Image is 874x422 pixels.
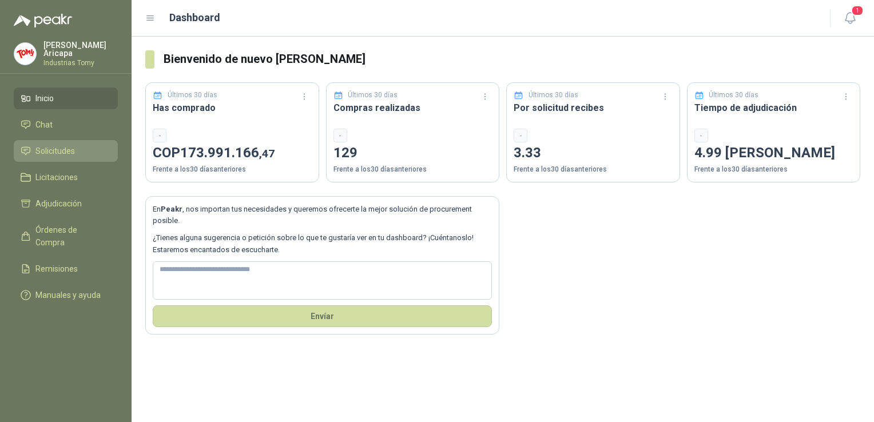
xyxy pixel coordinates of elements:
button: 1 [840,8,860,29]
b: Peakr [161,205,182,213]
p: 3.33 [514,142,673,164]
p: Últimos 30 días [348,90,398,101]
a: Remisiones [14,258,118,280]
span: Órdenes de Compra [35,224,107,249]
p: COP [153,142,312,164]
a: Chat [14,114,118,136]
span: Adjudicación [35,197,82,210]
a: Inicio [14,87,118,109]
p: 129 [333,142,492,164]
img: Logo peakr [14,14,72,27]
span: Licitaciones [35,171,78,184]
p: Frente a los 30 días anteriores [694,164,853,175]
img: Company Logo [14,43,36,65]
h3: Por solicitud recibes [514,101,673,115]
a: Solicitudes [14,140,118,162]
span: Remisiones [35,262,78,275]
button: Envíar [153,305,492,327]
span: Manuales y ayuda [35,289,101,301]
span: 1 [851,5,864,16]
p: Últimos 30 días [168,90,217,101]
span: Solicitudes [35,145,75,157]
a: Adjudicación [14,193,118,214]
p: Últimos 30 días [709,90,758,101]
p: Últimos 30 días [529,90,578,101]
h3: Bienvenido de nuevo [PERSON_NAME] [164,50,860,68]
a: Licitaciones [14,166,118,188]
a: Manuales y ayuda [14,284,118,306]
p: Frente a los 30 días anteriores [153,164,312,175]
h3: Tiempo de adjudicación [694,101,853,115]
div: - [514,129,527,142]
h3: Has comprado [153,101,312,115]
p: ¿Tienes alguna sugerencia o petición sobre lo que te gustaría ver en tu dashboard? ¡Cuéntanoslo! ... [153,232,492,256]
p: Frente a los 30 días anteriores [333,164,492,175]
p: Industrias Tomy [43,59,118,66]
h3: Compras realizadas [333,101,492,115]
span: ,47 [259,147,275,160]
p: [PERSON_NAME] Aricapa [43,41,118,57]
p: Frente a los 30 días anteriores [514,164,673,175]
div: - [333,129,347,142]
h1: Dashboard [169,10,220,26]
div: - [694,129,708,142]
p: 4.99 [PERSON_NAME] [694,142,853,164]
a: Órdenes de Compra [14,219,118,253]
span: Chat [35,118,53,131]
span: 173.991.166 [180,145,275,161]
span: Inicio [35,92,54,105]
p: En , nos importan tus necesidades y queremos ofrecerte la mejor solución de procurement posible. [153,204,492,227]
div: - [153,129,166,142]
